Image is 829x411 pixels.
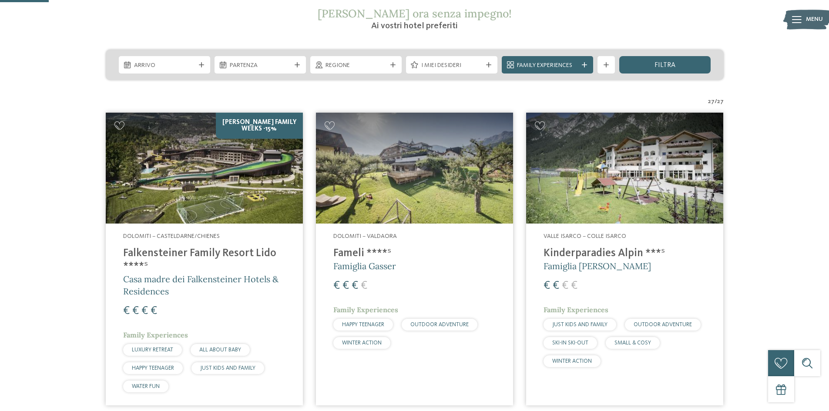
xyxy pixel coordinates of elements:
span: € [562,280,568,291]
span: € [333,280,340,291]
span: Dolomiti – Valdaora [333,233,397,239]
h4: Kinderparadies Alpin ***ˢ [544,247,706,260]
span: Family Experiences [544,305,608,314]
img: Cercate un hotel per famiglie? Qui troverete solo i migliori! [106,113,303,224]
span: Family Experiences [517,61,578,70]
span: HAPPY TEENAGER [132,365,174,371]
span: Family Experiences [333,305,398,314]
span: OUTDOOR ADVENTURE [634,322,692,327]
span: Famiglia Gasser [333,261,396,271]
span: Partenza [230,61,291,70]
img: Cercate un hotel per famiglie? Qui troverete solo i migliori! [316,113,513,224]
span: 27 [708,97,715,106]
span: JUST KIDS AND FAMILY [200,365,255,371]
span: € [132,305,139,317]
a: Cercate un hotel per famiglie? Qui troverete solo i migliori! Dolomiti – Valdaora Fameli ****ˢ Fa... [316,113,513,405]
span: [PERSON_NAME] ora senza impegno! [318,7,512,20]
span: € [544,280,550,291]
span: € [123,305,130,317]
span: WATER FUN [132,384,160,389]
span: Family Experiences [123,331,188,339]
span: Ai vostri hotel preferiti [371,22,458,30]
span: Dolomiti – Casteldarne/Chienes [123,233,220,239]
span: WINTER ACTION [552,358,592,364]
span: WINTER ACTION [342,340,382,346]
span: / [715,97,717,106]
span: I miei desideri [421,61,482,70]
span: Famiglia [PERSON_NAME] [544,261,651,271]
span: € [571,280,577,291]
span: JUST KIDS AND FAMILY [552,322,607,327]
span: € [553,280,559,291]
a: Cercate un hotel per famiglie? Qui troverete solo i migliori! [PERSON_NAME] Family Weeks -15% Dol... [106,113,303,405]
span: € [361,280,367,291]
span: OUTDOOR ADVENTURE [410,322,469,327]
span: ALL ABOUT BABY [199,347,241,353]
span: 27 [717,97,724,106]
span: Regione [326,61,386,70]
span: € [342,280,349,291]
span: SMALL & COSY [614,340,651,346]
span: HAPPY TEENAGER [342,322,384,327]
span: SKI-IN SKI-OUT [552,340,588,346]
img: Kinderparadies Alpin ***ˢ [526,113,723,224]
span: Arrivo [134,61,195,70]
span: Casa madre dei Falkensteiner Hotels & Residences [123,274,279,297]
span: € [141,305,148,317]
span: € [151,305,157,317]
span: LUXURY RETREAT [132,347,173,353]
span: filtra [654,62,675,69]
a: Cercate un hotel per famiglie? Qui troverete solo i migliori! Valle Isarco – Colle Isarco Kinderp... [526,113,723,405]
span: Valle Isarco – Colle Isarco [544,233,626,239]
h4: Falkensteiner Family Resort Lido ****ˢ [123,247,285,273]
span: € [352,280,358,291]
